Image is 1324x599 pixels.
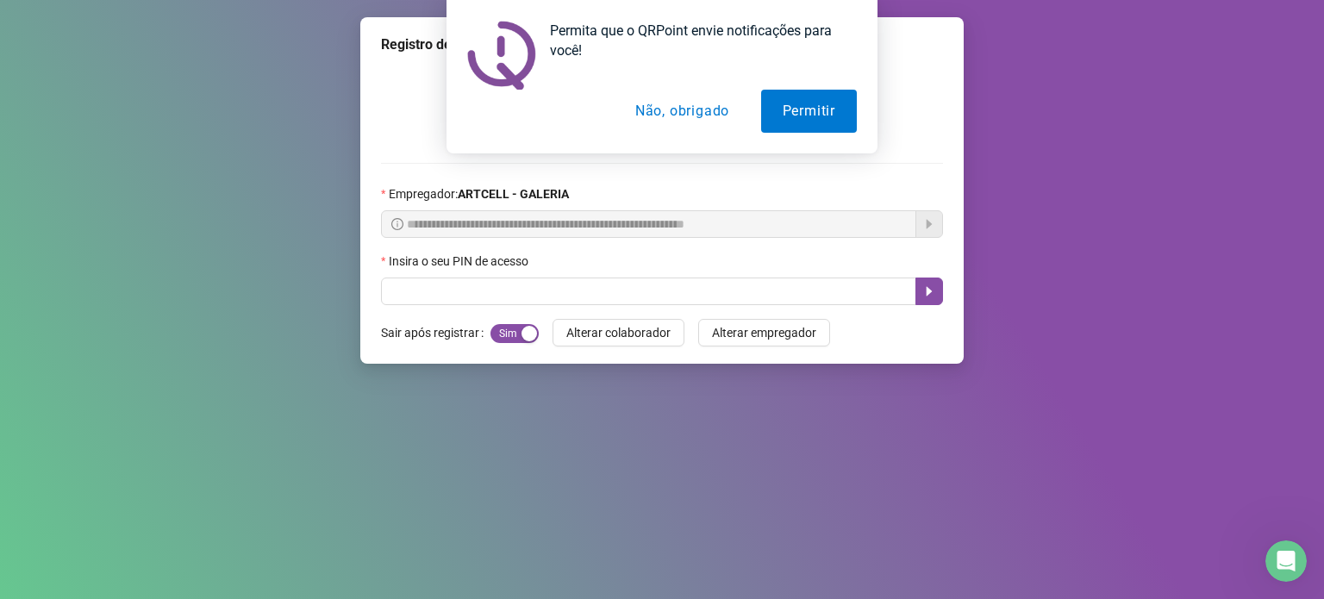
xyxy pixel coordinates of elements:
span: info-circle [391,218,403,230]
span: Alterar empregador [712,323,816,342]
iframe: Intercom live chat [1265,540,1307,582]
button: Não, obrigado [614,90,751,133]
button: Alterar empregador [698,319,830,346]
img: notification icon [467,21,536,90]
label: Sair após registrar [381,319,490,346]
div: Permita que o QRPoint envie notificações para você! [536,21,857,60]
button: Permitir [761,90,857,133]
span: Empregador : [389,184,569,203]
button: Alterar colaborador [553,319,684,346]
strong: ARTCELL - GALERIA [458,187,569,201]
label: Insira o seu PIN de acesso [381,252,540,271]
span: caret-right [922,284,936,298]
span: Alterar colaborador [566,323,671,342]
